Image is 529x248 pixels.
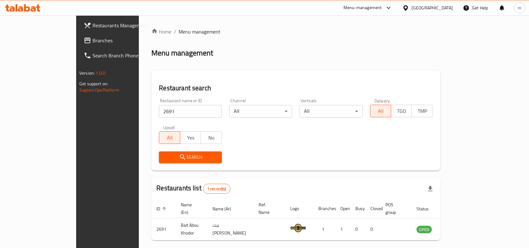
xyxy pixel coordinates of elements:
[394,107,409,116] span: TGO
[159,131,180,144] button: All
[285,199,313,218] th: Logo
[350,218,365,240] td: 0
[183,133,198,142] span: Yes
[92,22,160,29] span: Restaurants Management
[300,105,362,118] div: All
[411,4,453,11] div: [GEOGRAPHIC_DATA]
[151,48,213,58] h2: Menu management
[374,98,390,103] label: Delivery
[92,37,160,44] span: Branches
[313,199,335,218] th: Branches
[159,151,222,163] button: Search
[162,133,177,142] span: All
[159,83,433,93] h2: Restaurant search
[207,218,254,240] td: بيت [PERSON_NAME]
[229,105,292,118] div: All
[79,18,165,33] a: Restaurants Management
[79,86,119,94] a: Support.OpsPlatform
[79,80,108,88] span: Get support on:
[92,52,160,59] span: Search Branch Phone
[176,218,207,240] td: Bait Abou Khodor
[385,201,404,216] span: POS group
[416,205,437,213] span: Status
[212,205,239,213] span: Name (Ar)
[203,133,219,142] span: No
[370,105,391,117] button: All
[423,181,438,196] div: Export file
[163,125,175,129] label: Upsell
[79,69,95,77] span: Version:
[203,184,230,194] div: Total records count
[373,107,389,116] span: All
[335,218,350,240] td: 1
[313,218,335,240] td: 1
[343,4,382,12] div: Menu-management
[79,48,165,63] a: Search Branch Phone
[365,199,380,218] th: Closed
[259,201,278,216] span: Ref. Name
[365,218,380,240] td: 0
[151,28,440,35] nav: breadcrumb
[159,105,222,118] input: Search for restaurant name or ID..
[181,201,200,216] span: Name (En)
[350,199,365,218] th: Busy
[179,28,220,35] span: Menu management
[156,183,230,194] h2: Restaurants list
[96,69,105,77] span: 1.0.0
[203,186,230,192] span: 1 record(s)
[290,220,306,236] img: Bait Abou Khodor
[201,131,222,144] button: No
[164,153,217,161] span: Search
[411,105,432,117] button: TMP
[151,199,466,240] table: enhanced table
[174,28,176,35] li: /
[518,4,521,11] span: m
[414,107,430,116] span: TMP
[79,33,165,48] a: Branches
[335,199,350,218] th: Open
[180,131,201,144] button: Yes
[156,205,168,213] span: ID
[416,226,432,233] span: OPEN
[391,105,412,117] button: TGO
